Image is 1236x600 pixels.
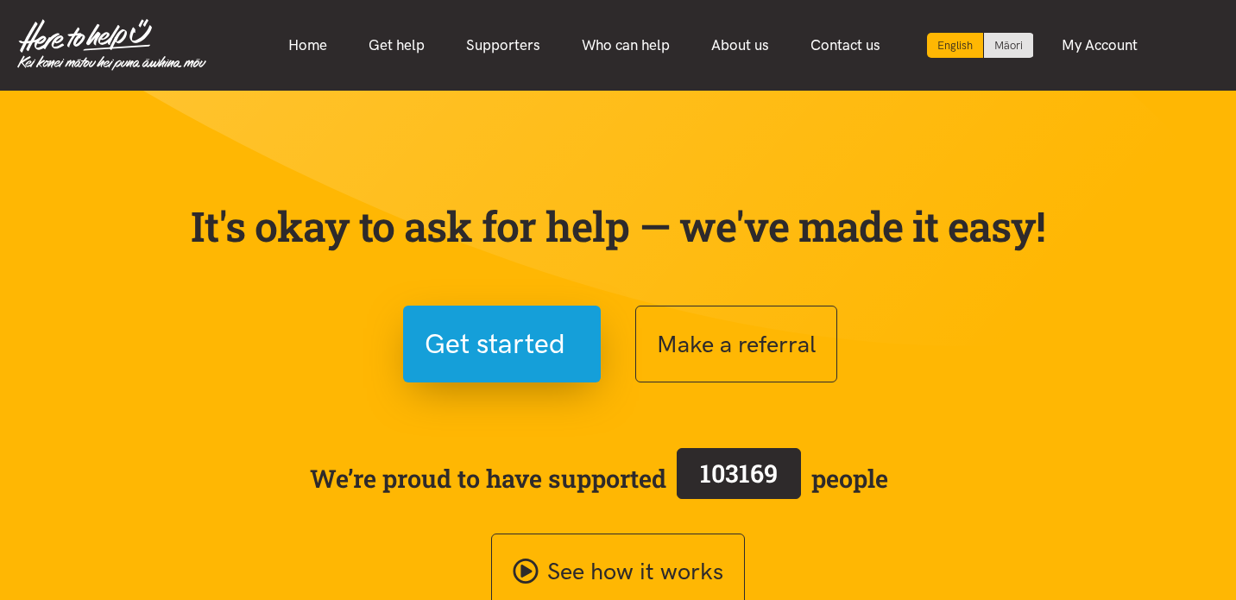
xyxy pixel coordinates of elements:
[403,306,601,382] button: Get started
[700,457,778,489] span: 103169
[984,33,1033,58] a: Switch to Te Reo Māori
[1041,27,1158,64] a: My Account
[635,306,837,382] button: Make a referral
[445,27,561,64] a: Supporters
[17,19,206,71] img: Home
[348,27,445,64] a: Get help
[927,33,984,58] div: Current language
[268,27,348,64] a: Home
[927,33,1034,58] div: Language toggle
[561,27,691,64] a: Who can help
[425,322,565,366] span: Get started
[186,201,1050,251] p: It's okay to ask for help — we've made it easy!
[790,27,901,64] a: Contact us
[691,27,790,64] a: About us
[666,445,811,512] a: 103169
[310,445,888,512] span: We’re proud to have supported people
